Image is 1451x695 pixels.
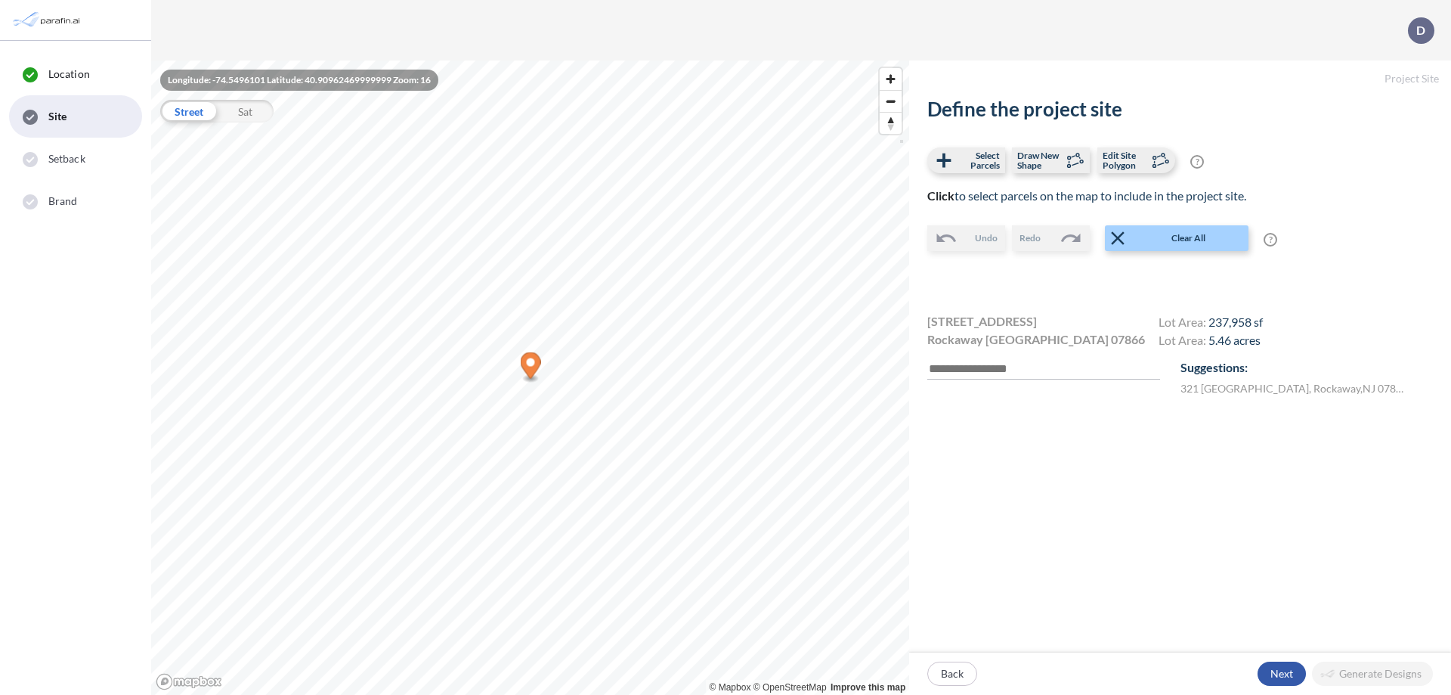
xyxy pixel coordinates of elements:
[975,231,998,245] span: Undo
[909,61,1451,98] h5: Project Site
[831,682,905,693] a: Improve this map
[880,112,902,134] button: Reset bearing to north
[1180,380,1408,396] label: 321 [GEOGRAPHIC_DATA] , Rockaway , NJ 07866 , US
[753,682,827,693] a: OpenStreetMap
[48,109,67,124] span: Site
[880,68,902,90] button: Zoom in
[927,225,1005,251] button: Undo
[151,61,909,695] canvas: Map
[1180,358,1433,377] p: Suggestions:
[927,98,1433,121] h2: Define the project site
[1159,315,1263,333] h4: Lot Area:
[1017,150,1062,170] span: Draw New Shape
[156,673,222,690] a: Mapbox homepage
[927,188,1246,203] span: to select parcels on the map to include in the project site.
[1190,155,1204,169] span: ?
[927,188,954,203] b: Click
[880,91,902,112] span: Zoom out
[1258,662,1306,686] button: Next
[160,70,438,91] div: Longitude: -74.5496101 Latitude: 40.90962469999999 Zoom: 16
[160,100,217,123] div: Street
[927,662,977,686] button: Back
[927,312,1037,330] span: [STREET_ADDRESS]
[1416,23,1425,37] p: D
[955,150,1000,170] span: Select Parcels
[1105,225,1248,251] button: Clear All
[941,666,964,681] p: Back
[880,113,902,134] span: Reset bearing to north
[48,194,78,209] span: Brand
[710,682,751,693] a: Mapbox
[1103,150,1147,170] span: Edit Site Polygon
[217,100,274,123] div: Sat
[521,352,541,383] div: Map marker
[1019,231,1041,245] span: Redo
[1012,225,1090,251] button: Redo
[1159,333,1263,351] h4: Lot Area:
[927,330,1145,349] span: Rockaway [GEOGRAPHIC_DATA] 07866
[48,67,90,82] span: Location
[11,6,85,34] img: Parafin
[880,90,902,112] button: Zoom out
[1129,231,1247,245] span: Clear All
[1208,315,1263,329] span: 237,958 sf
[1264,233,1277,247] span: ?
[48,151,85,166] span: Setback
[1208,333,1261,347] span: 5.46 acres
